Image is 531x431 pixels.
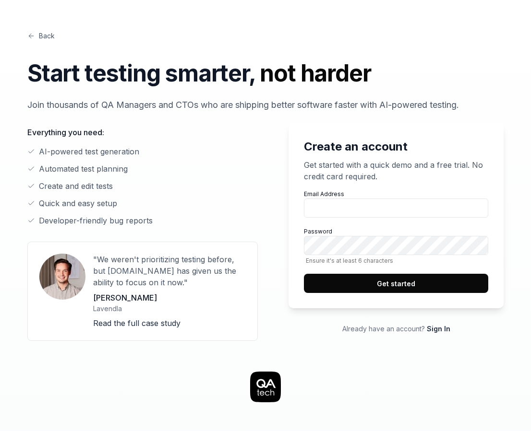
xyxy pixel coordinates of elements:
li: Create and edit tests [27,180,258,192]
span: not harder [260,59,371,87]
button: Get started [304,274,488,293]
h1: Start testing smarter, [27,56,504,91]
p: Lavendla [93,303,246,314]
p: [PERSON_NAME] [93,292,246,303]
p: Everything you need: [27,127,258,138]
img: User avatar [39,254,85,300]
li: Developer-friendly bug reports [27,215,258,226]
p: Already have an account? [289,324,504,334]
p: Get started with a quick demo and a free trial. No credit card required. [304,159,488,182]
h2: Create an account [304,138,488,155]
label: Password [304,227,488,264]
a: Read the full case study [93,318,181,328]
li: Automated test planning [27,163,258,175]
p: "We weren't prioritizing testing before, but [DOMAIN_NAME] has given us the ability to focus on i... [93,254,246,288]
label: Email Address [304,190,488,218]
span: Ensure it's at least 6 characters [304,257,488,264]
a: Back [27,31,55,41]
li: Quick and easy setup [27,198,258,209]
li: AI-powered test generation [27,146,258,157]
input: PasswordEnsure it's at least 6 characters [304,236,488,255]
p: Join thousands of QA Managers and CTOs who are shipping better software faster with AI-powered te... [27,98,504,111]
a: Sign In [427,325,450,333]
input: Email Address [304,198,488,218]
